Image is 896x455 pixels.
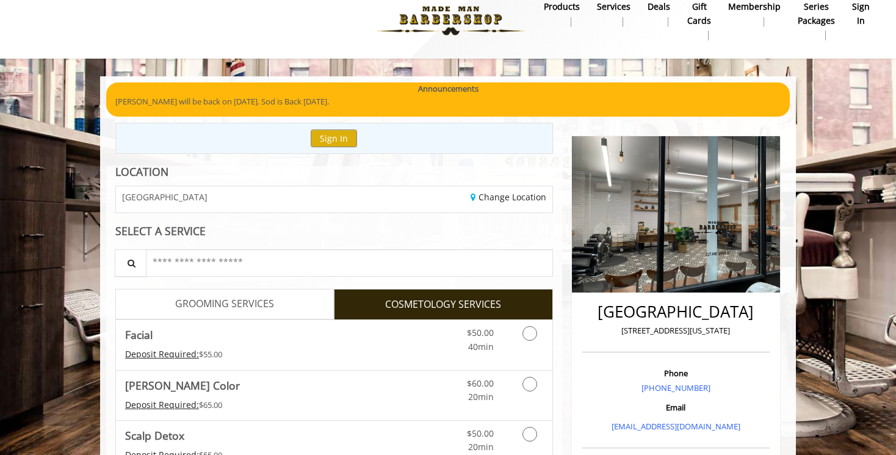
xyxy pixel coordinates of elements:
[175,296,274,312] span: GROOMING SERVICES
[418,82,479,95] b: Announcements
[125,398,370,412] div: $65.00
[585,403,767,412] h3: Email
[468,341,494,352] span: 40min
[115,249,146,277] button: Service Search
[468,441,494,453] span: 20min
[115,225,553,237] div: SELECT A SERVICE
[115,95,781,108] p: [PERSON_NAME] will be back on [DATE]. Sod is Back [DATE].
[467,377,494,389] span: $60.00
[585,324,767,337] p: [STREET_ADDRESS][US_STATE]
[612,421,740,432] a: [EMAIL_ADDRESS][DOMAIN_NAME]
[125,427,184,444] b: Scalp Detox
[471,191,546,203] a: Change Location
[385,297,501,313] span: COSMETOLOGY SERVICES
[468,391,494,402] span: 20min
[125,348,370,361] div: $55.00
[311,129,357,147] button: Sign In
[125,326,153,343] b: Facial
[125,377,240,394] b: [PERSON_NAME] Color
[467,428,494,439] span: $50.00
[585,303,767,321] h2: [GEOGRAPHIC_DATA]
[122,192,208,202] span: [GEOGRAPHIC_DATA]
[467,327,494,338] span: $50.00
[641,382,710,393] a: [PHONE_NUMBER]
[585,369,767,377] h3: Phone
[115,164,168,179] b: LOCATION
[125,399,199,410] span: This service needs some Advance to be paid before we block your appointment
[125,348,199,360] span: This service needs some Advance to be paid before we block your appointment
